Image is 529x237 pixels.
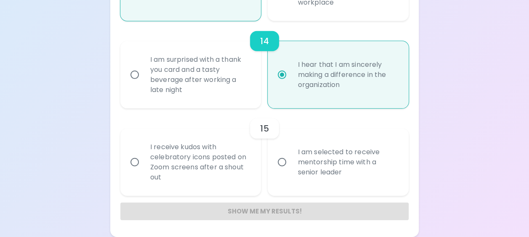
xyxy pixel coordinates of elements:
[120,108,409,196] div: choice-group-check
[291,137,404,187] div: I am selected to receive mentorship time with a senior leader
[120,21,409,108] div: choice-group-check
[260,122,268,135] h6: 15
[144,45,257,105] div: I am surprised with a thank you card and a tasty beverage after working a late night
[291,50,404,100] div: I hear that I am sincerely making a difference in the organization
[144,132,257,192] div: I receive kudos with celebratory icons posted on Zoom screens after a shout out
[260,34,268,48] h6: 14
